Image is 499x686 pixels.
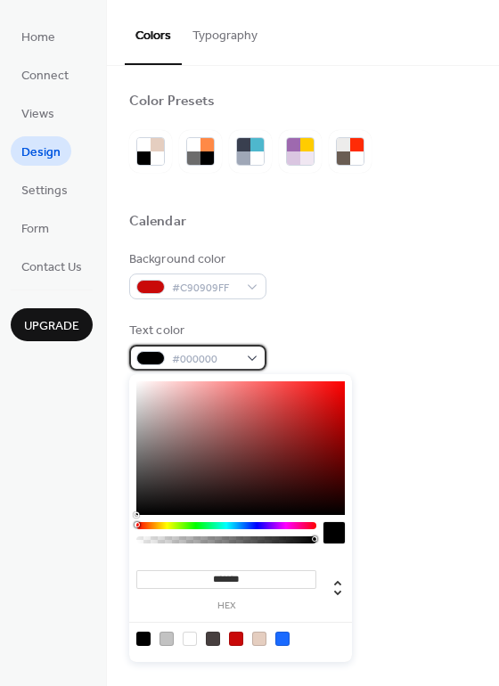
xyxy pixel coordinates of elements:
a: Home [11,21,66,51]
div: rgb(71, 63, 63) [206,632,220,646]
span: Settings [21,182,68,200]
span: #000000 [172,350,238,369]
a: Contact Us [11,251,93,281]
span: #C90909FF [172,279,238,298]
a: Settings [11,175,78,204]
span: Contact Us [21,258,82,277]
div: Color Presets [129,93,215,111]
div: rgb(201, 9, 9) [229,632,243,646]
a: Form [11,213,60,242]
div: Background color [129,250,263,269]
a: Design [11,136,71,166]
div: rgb(26, 106, 255) [275,632,290,646]
span: Form [21,220,49,239]
div: rgb(194, 194, 194) [160,632,174,646]
div: Calendar [129,213,186,232]
a: Views [11,98,65,127]
button: Upgrade [11,308,93,341]
div: rgb(229, 206, 192) [252,632,266,646]
span: Design [21,143,61,162]
span: Home [21,29,55,47]
div: rgb(0, 0, 0) [136,632,151,646]
div: Text color [129,322,263,340]
span: Upgrade [24,317,79,336]
span: Connect [21,67,69,86]
a: Connect [11,60,79,89]
span: Views [21,105,54,124]
label: hex [136,601,316,611]
div: rgb(255, 255, 255) [183,632,197,646]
